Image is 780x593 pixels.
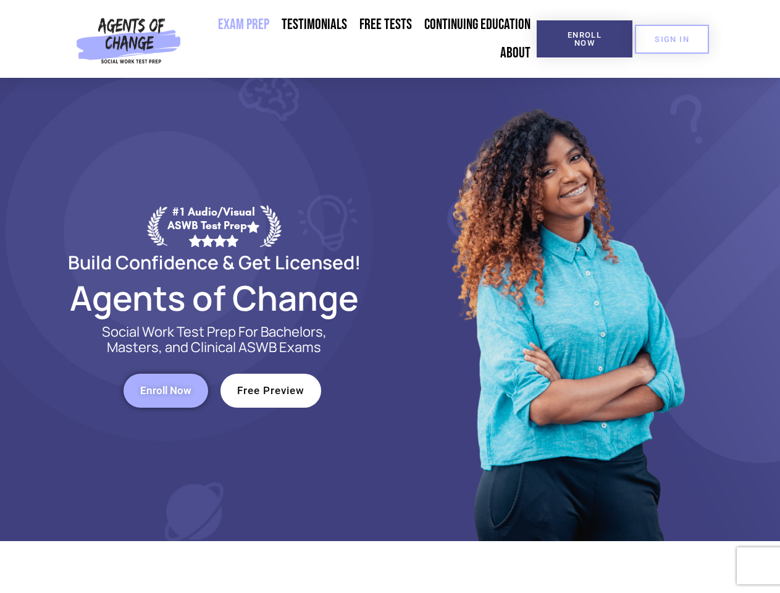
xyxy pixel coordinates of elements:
a: Exam Prep [212,11,275,39]
a: About [494,39,537,67]
h2: Build Confidence & Get Licensed! [38,253,390,271]
span: Free Preview [237,385,304,396]
h2: Agents of Change [38,284,390,312]
a: Continuing Education [418,11,537,39]
p: Social Work Test Prep For Bachelors, Masters, and Clinical ASWB Exams [88,324,341,355]
div: #1 Audio/Visual ASWB Test Prep [167,205,260,246]
span: SIGN IN [655,35,689,43]
a: Enroll Now [124,374,208,408]
span: Enroll Now [140,385,191,396]
a: SIGN IN [635,25,709,54]
a: Free Preview [220,374,321,408]
span: Enroll Now [556,31,613,47]
a: Testimonials [275,11,353,39]
img: Website Image 1 (1) [443,78,690,541]
nav: Menu [186,11,537,67]
a: Free Tests [353,11,418,39]
a: Enroll Now [537,20,632,57]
